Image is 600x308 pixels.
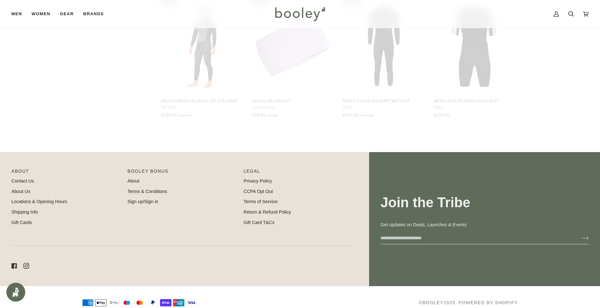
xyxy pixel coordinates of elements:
[11,199,67,204] a: Locations & Opening Hours
[459,300,518,305] a: Powered by Shopify
[11,209,38,215] a: Shipping Info
[11,178,34,183] a: Contact Us
[127,199,158,204] a: Sign up/Sign in
[423,300,444,305] a: Booley
[127,168,237,178] p: Booley Bonus
[11,220,32,225] a: Gift Cards
[244,168,353,178] p: Pipeline_Footer Sub
[60,11,74,17] span: Gear
[244,178,272,183] a: Privacy Policy
[380,194,589,211] h3: Join the Tribe
[244,209,291,215] a: Return & Refund Policy
[272,5,328,23] img: Booley
[380,221,589,228] p: Get updates on Deals, Launches & Events
[83,11,104,17] span: Brands
[244,220,275,225] a: Gift Card T&Cs
[244,189,273,194] a: CCPA Opt Out
[419,299,455,306] span: © 2025
[6,283,25,302] iframe: Button to open loyalty program pop-up
[127,189,167,194] a: Terms & Conditions
[11,189,30,194] a: About Us
[380,232,572,244] input: your-email@example.com
[127,178,139,183] a: About
[11,11,22,17] span: Men
[32,11,50,17] span: Women
[572,233,589,243] button: Join
[11,168,121,178] p: Pipeline_Footer Main
[244,199,278,204] a: Terms of Service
